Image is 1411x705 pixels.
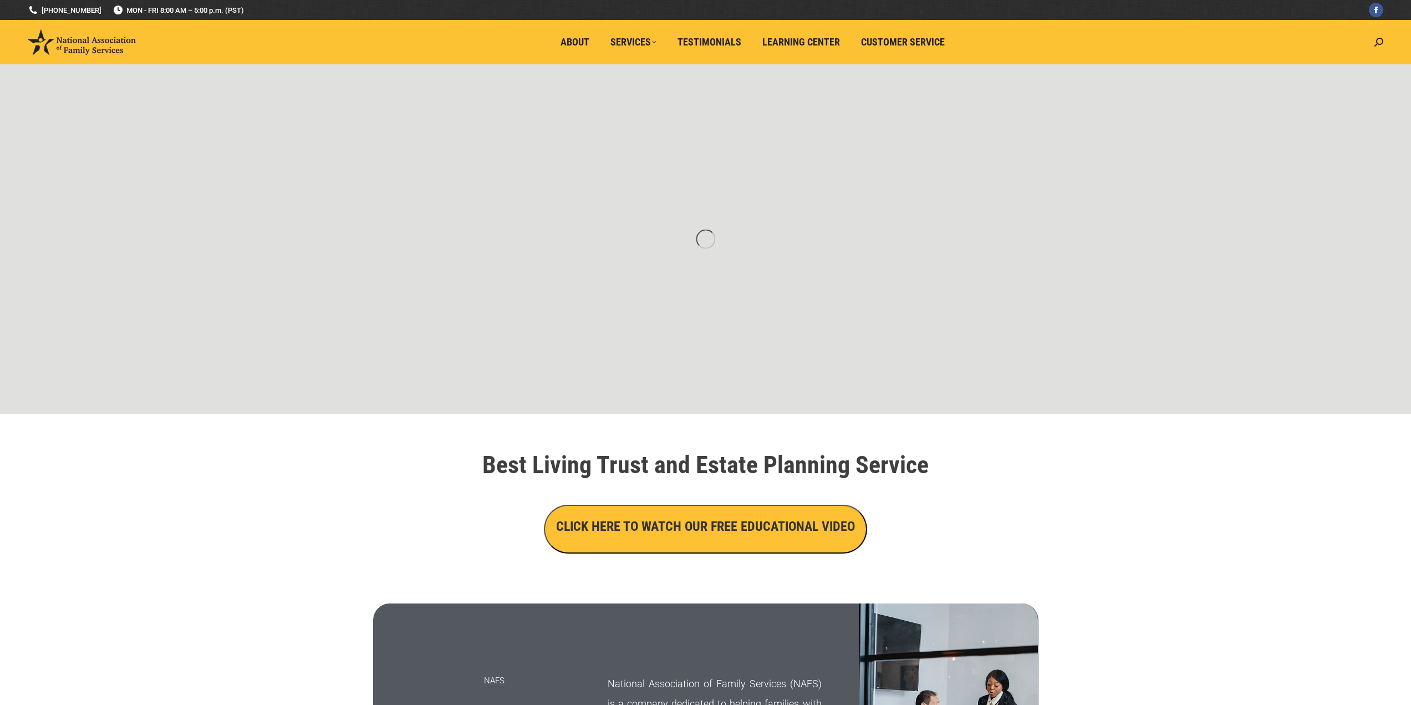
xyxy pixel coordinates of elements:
a: Customer Service [853,32,952,53]
img: National Association of Family Services [28,29,136,55]
h3: CLICK HERE TO WATCH OUR FREE EDUCATIONAL VIDEO [556,517,855,536]
span: Customer Service [861,36,945,48]
a: Facebook page opens in new window [1369,3,1383,17]
span: Testimonials [678,36,741,48]
a: CLICK HERE TO WATCH OUR FREE EDUCATIONAL VIDEO [544,521,867,533]
button: CLICK HERE TO WATCH OUR FREE EDUCATIONAL VIDEO [544,505,867,554]
a: About [553,32,597,53]
span: Learning Center [762,36,840,48]
a: [PHONE_NUMBER] [28,5,101,16]
h1: Best Living Trust and Estate Planning Service [395,453,1016,477]
a: Learning Center [755,32,848,53]
p: NAFS [484,671,580,691]
span: MON - FRI 8:00 AM – 5:00 p.m. (PST) [113,5,244,16]
span: Services [610,36,656,48]
span: About [561,36,589,48]
a: Testimonials [670,32,749,53]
